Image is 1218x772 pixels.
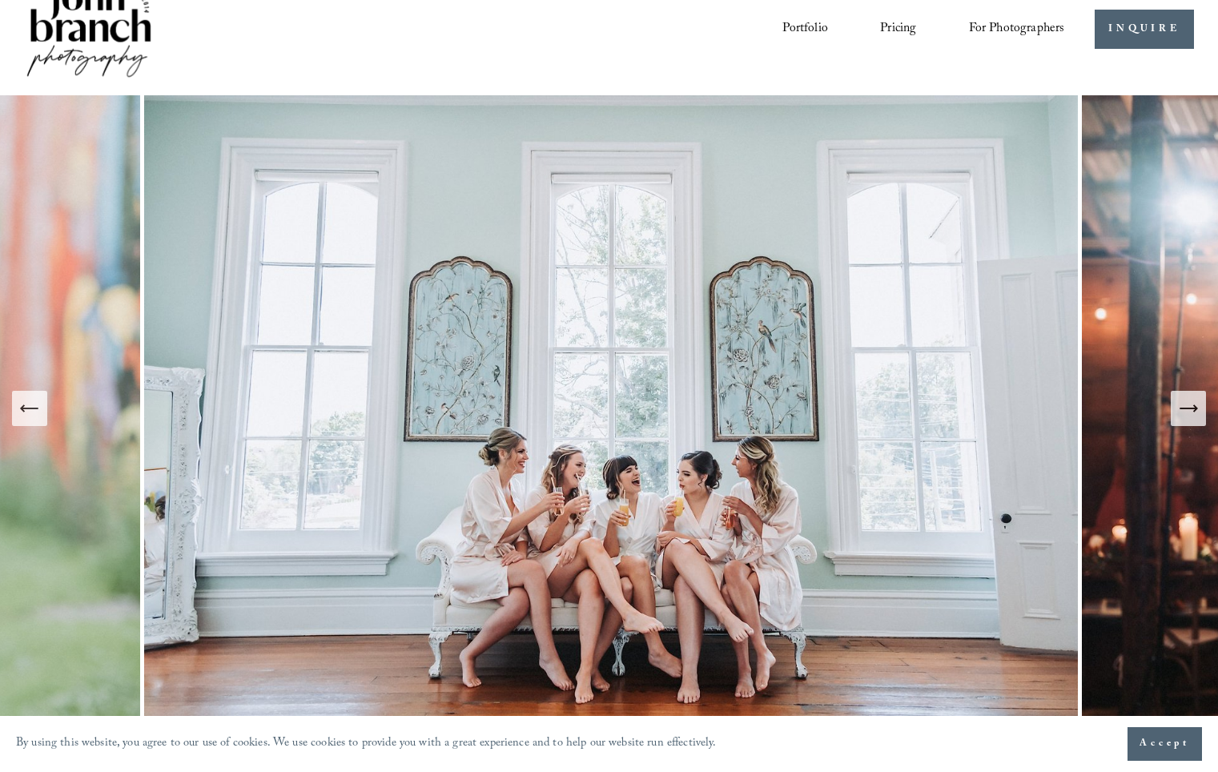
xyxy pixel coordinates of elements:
[880,16,916,43] a: Pricing
[1128,727,1202,761] button: Accept
[1095,10,1193,49] a: INQUIRE
[144,95,1082,721] img: The Merrimon-Wynne House Wedding Photography
[12,391,47,426] button: Previous Slide
[16,733,717,756] p: By using this website, you agree to our use of cookies. We use cookies to provide you with a grea...
[969,16,1065,43] a: folder dropdown
[1171,391,1206,426] button: Next Slide
[782,16,827,43] a: Portfolio
[1140,736,1190,752] span: Accept
[969,17,1065,42] span: For Photographers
